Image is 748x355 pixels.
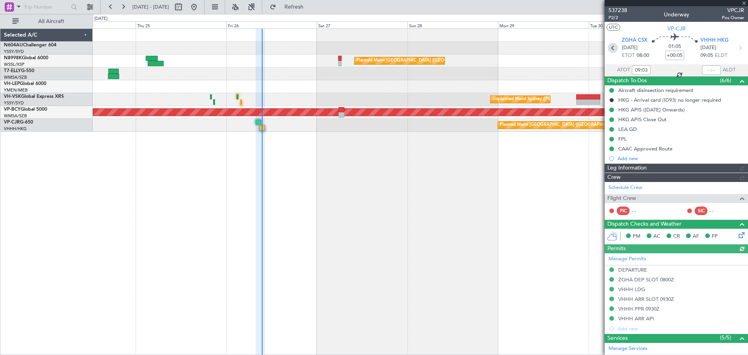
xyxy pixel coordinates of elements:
div: Sun 28 [408,21,498,28]
span: Dispatch Checks and Weather [607,220,681,229]
span: ELDT [715,52,727,60]
span: FP [712,233,718,240]
span: PM [633,233,640,240]
span: VP-CJR [4,120,20,125]
div: CAAC Approved Route [618,145,672,152]
span: VH-VSK [4,94,21,99]
span: T7-ELLY [4,69,21,73]
span: VP-CJR [667,25,686,33]
span: N604AU [4,43,23,48]
span: [DATE] [700,44,716,52]
div: Add new [617,155,744,162]
span: VP-BCY [4,107,21,112]
span: 537238 [609,6,627,14]
span: 08:00 [637,52,649,60]
span: N8998K [4,56,22,60]
div: [DATE] [94,16,108,22]
div: HKG APIS Close Out [618,116,667,123]
span: (5/5) [720,334,731,342]
a: YSSY/SYD [4,100,24,106]
a: Manage Services [609,345,647,353]
span: (6/6) [720,76,731,85]
span: CR [673,233,680,240]
a: YMEN/MEB [4,87,28,93]
span: P2/2 [609,14,627,21]
a: VP-BCYGlobal 5000 [4,107,47,112]
a: WMSA/SZB [4,113,27,119]
span: 01:05 [669,43,681,51]
a: WSSL/XSP [4,62,25,67]
div: Sat 27 [317,21,407,28]
span: VH-LEP [4,81,20,86]
span: Pos Owner [722,14,744,21]
div: Planned Maint [GEOGRAPHIC_DATA] ([GEOGRAPHIC_DATA] Intl) [500,119,630,131]
span: Services [607,334,628,343]
button: Refresh [266,1,313,13]
div: Unplanned Maint Sydney ([PERSON_NAME] Intl) [492,94,588,105]
span: [DATE] [622,44,638,52]
span: Dispatch To-Dos [607,76,647,85]
span: ETOT [622,52,635,60]
a: N604AUChallenger 604 [4,43,56,48]
span: VHHH HKG [700,37,729,44]
span: 09:05 [700,52,713,60]
span: [DATE] - [DATE] [132,4,169,11]
span: AC [653,233,660,240]
a: WMSA/SZB [4,74,27,80]
div: Thu 25 [136,21,226,28]
button: All Aircraft [9,15,85,28]
div: Mon 29 [498,21,588,28]
span: ZGHA CSX [622,37,647,44]
div: LEA GD [618,126,637,132]
span: AF [693,233,699,240]
a: VH-VSKGlobal Express XRS [4,94,64,99]
span: All Aircraft [20,19,82,24]
a: T7-ELLYG-550 [4,69,34,73]
span: Refresh [278,4,310,10]
input: Trip Number [24,1,69,13]
button: UTC [607,24,620,31]
div: Underway [664,11,689,19]
div: Aircraft disinsection requirement [618,87,693,94]
div: HKG APIS ([DATE] Onwards) [618,106,685,113]
div: Tue 30 [589,21,679,28]
span: ALDT [723,66,736,74]
span: ATOT [617,66,630,74]
div: Planned Maint [GEOGRAPHIC_DATA] ([GEOGRAPHIC_DATA] Intl) [356,55,487,67]
a: VHHH/HKG [4,126,27,132]
div: HKG - Arrival card (ID93) no longer required [618,97,721,103]
span: VPCJR [722,6,744,14]
div: Fri 26 [226,21,317,28]
a: YSSY/SYD [4,49,24,55]
a: N8998KGlobal 6000 [4,56,48,60]
div: FPL [618,136,627,142]
a: VP-CJRG-650 [4,120,33,125]
a: VH-LEPGlobal 6000 [4,81,46,86]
